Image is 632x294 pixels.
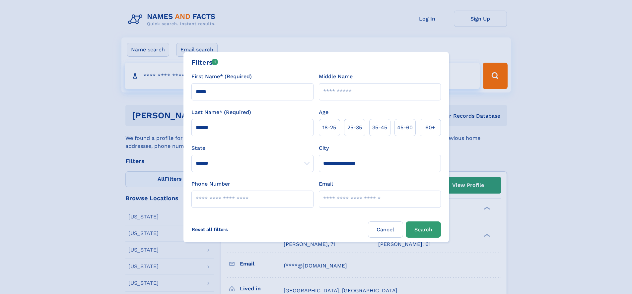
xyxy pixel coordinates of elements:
[187,221,232,237] label: Reset all filters
[397,124,413,132] span: 45‑60
[368,221,403,238] label: Cancel
[347,124,362,132] span: 25‑35
[319,180,333,188] label: Email
[425,124,435,132] span: 60+
[191,108,251,116] label: Last Name* (Required)
[319,108,328,116] label: Age
[319,73,353,81] label: Middle Name
[191,73,252,81] label: First Name* (Required)
[406,221,441,238] button: Search
[372,124,387,132] span: 35‑45
[322,124,336,132] span: 18‑25
[191,144,314,152] label: State
[191,180,230,188] label: Phone Number
[319,144,329,152] label: City
[191,57,218,67] div: Filters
